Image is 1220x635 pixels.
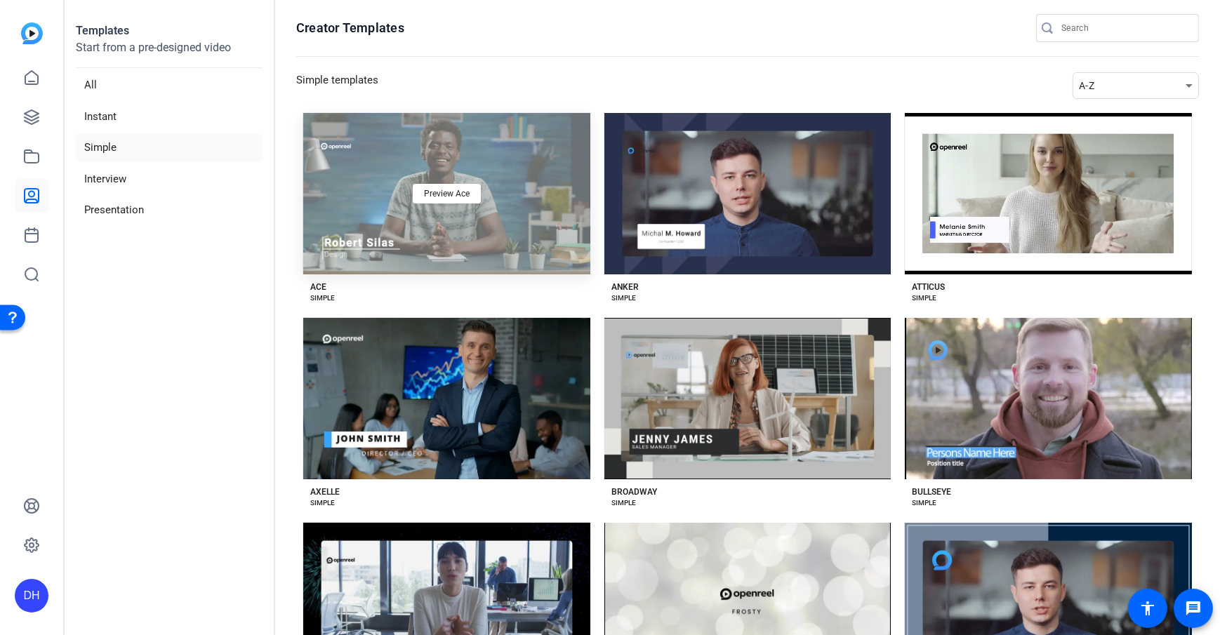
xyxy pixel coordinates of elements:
li: All [76,71,263,100]
div: SIMPLE [310,497,335,509]
mat-icon: message [1185,600,1202,617]
button: Template imagePreview Ace [303,113,590,274]
mat-icon: accessibility [1139,600,1156,617]
div: SIMPLE [611,293,636,304]
input: Search [1061,20,1188,36]
div: SIMPLE [310,293,335,304]
div: ATTICUS [912,281,945,293]
li: Presentation [76,196,263,225]
div: AXELLE [310,486,340,497]
li: Simple [76,133,263,162]
strong: Templates [76,24,129,37]
li: Instant [76,102,263,131]
p: Start from a pre-designed video [76,39,263,68]
div: SIMPLE [912,497,936,509]
button: Template image [905,113,1192,274]
div: SIMPLE [912,293,936,304]
span: A-Z [1079,80,1094,91]
h3: Simple templates [296,72,378,99]
div: BULLSEYE [912,486,951,497]
div: ANKER [611,281,639,293]
button: Template image [905,318,1192,479]
button: Template image [303,318,590,479]
li: Interview [76,165,263,194]
div: SIMPLE [611,497,636,509]
h1: Creator Templates [296,20,404,36]
div: BROADWAY [611,486,657,497]
div: ACE [310,281,326,293]
button: Template image [604,113,891,274]
img: blue-gradient.svg [21,22,43,44]
span: Preview Ace [424,189,470,198]
button: Template image [604,318,891,479]
div: DH [15,579,48,613]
